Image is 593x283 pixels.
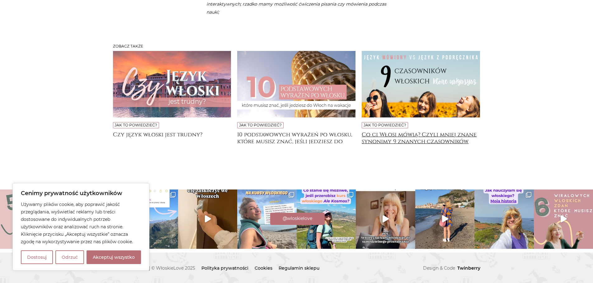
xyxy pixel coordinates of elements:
[21,250,53,264] button: Dostosuj
[115,123,157,127] a: Jak to powiedzieć?
[55,250,84,264] button: Odrzuć
[21,189,141,197] p: Cenimy prywatność użytkowników
[113,265,195,272] span: [PERSON_NAME] © WłoskieLove 2025
[87,250,141,264] button: Akceptuj wszystko
[21,201,141,245] p: Używamy plików cookie, aby poprawić jakość przeglądania, wyświetlać reklamy lub treści dostosowan...
[113,44,480,48] h3: Zobacz także
[113,131,231,144] a: Czy język włoski jest trudny?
